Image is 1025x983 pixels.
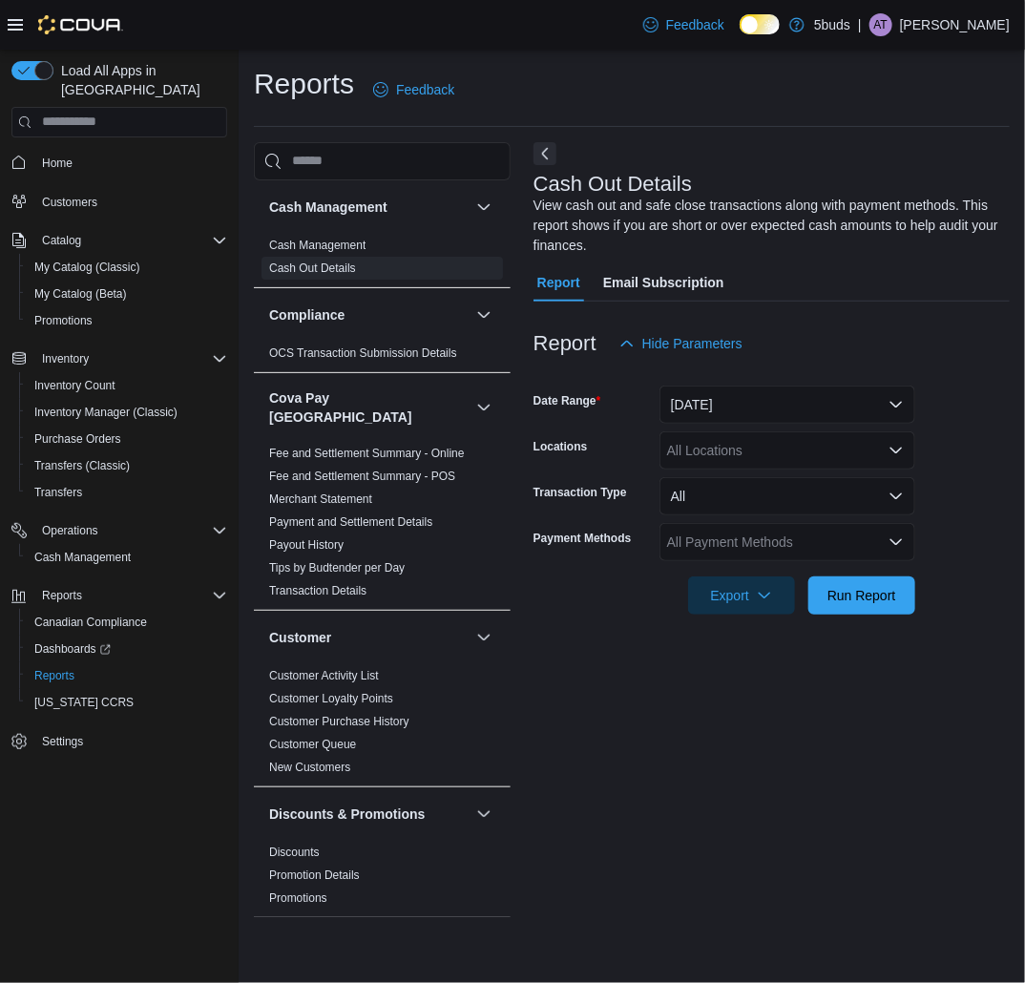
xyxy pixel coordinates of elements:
span: Inventory [34,347,227,370]
span: Promotions [34,313,93,328]
span: Customer Purchase History [269,714,409,729]
span: My Catalog (Classic) [27,256,227,279]
a: Transfers [27,481,90,504]
a: My Catalog (Classic) [27,256,148,279]
div: View cash out and safe close transactions along with payment methods. This report shows if you ar... [533,196,1000,256]
input: Dark Mode [740,14,780,34]
span: Purchase Orders [27,428,227,450]
a: Feedback [636,6,732,44]
div: Customer [254,664,511,786]
a: Customer Purchase History [269,715,409,728]
button: Transfers [19,479,235,506]
a: Inventory Manager (Classic) [27,401,185,424]
span: Merchant Statement [269,491,372,507]
span: Reports [34,584,227,607]
a: [US_STATE] CCRS [27,691,141,714]
a: Payout History [269,538,344,552]
span: Payout History [269,537,344,553]
span: Transaction Details [269,583,366,598]
a: New Customers [269,761,350,774]
button: Canadian Compliance [19,609,235,636]
span: Operations [34,519,227,542]
span: Fee and Settlement Summary - Online [269,446,465,461]
span: Discounts [269,845,320,860]
button: Reports [34,584,90,607]
h3: Compliance [269,305,345,324]
button: Reports [4,582,235,609]
span: Settings [34,729,227,753]
button: Export [688,576,795,615]
button: Cash Management [472,196,495,219]
span: Promotions [269,890,327,906]
span: Cash Management [34,550,131,565]
span: Inventory Manager (Classic) [27,401,227,424]
span: Inventory Manager (Classic) [34,405,178,420]
a: Feedback [366,71,462,109]
span: New Customers [269,760,350,775]
span: Fee and Settlement Summary - POS [269,469,455,484]
button: Customers [4,188,235,216]
button: Promotions [19,307,235,334]
a: Transfers (Classic) [27,454,137,477]
a: Inventory Count [27,374,123,397]
span: Cash Out Details [269,261,356,276]
span: Customer Loyalty Points [269,691,393,706]
span: Cash Management [27,546,227,569]
a: Tips by Budtender per Day [269,561,405,575]
label: Payment Methods [533,531,632,546]
a: Cash Management [27,546,138,569]
a: Dashboards [19,636,235,662]
span: Dark Mode [740,34,741,35]
a: Canadian Compliance [27,611,155,634]
span: Transfers [27,481,227,504]
p: | [858,13,862,36]
nav: Complex example [11,141,227,805]
a: Fee and Settlement Summary - POS [269,470,455,483]
a: Home [34,152,80,175]
button: Inventory Manager (Classic) [19,399,235,426]
button: Operations [34,519,106,542]
span: Customer Activity List [269,668,379,683]
div: Compliance [254,342,511,372]
button: [DATE] [659,386,915,424]
button: Inventory [4,345,235,372]
div: Cash Management [254,234,511,287]
a: Promotions [269,891,327,905]
span: Hide Parameters [642,334,743,353]
span: Settings [42,734,83,749]
h3: Cash Management [269,198,387,217]
button: Discounts & Promotions [472,803,495,826]
button: Purchase Orders [19,426,235,452]
span: Inventory [42,351,89,366]
label: Locations [533,439,588,454]
button: Transfers (Classic) [19,452,235,479]
span: Washington CCRS [27,691,227,714]
span: Promotions [27,309,227,332]
a: Reports [27,664,82,687]
a: Promotion Details [269,868,360,882]
span: Canadian Compliance [27,611,227,634]
a: Settings [34,730,91,753]
div: Cova Pay [GEOGRAPHIC_DATA] [254,442,511,610]
span: Home [34,151,227,175]
span: Reports [34,668,74,683]
span: My Catalog (Beta) [34,286,127,302]
span: Inventory Count [27,374,227,397]
button: Inventory [34,347,96,370]
h3: Cash Out Details [533,173,692,196]
a: OCS Transaction Submission Details [269,346,457,360]
span: Canadian Compliance [34,615,147,630]
span: Feedback [396,80,454,99]
button: Inventory Count [19,372,235,399]
button: Compliance [472,303,495,326]
span: OCS Transaction Submission Details [269,345,457,361]
button: Customer [269,628,469,647]
button: Catalog [34,229,89,252]
span: AT [874,13,888,36]
span: Customers [42,195,97,210]
a: Cash Out Details [269,261,356,275]
h3: Customer [269,628,331,647]
button: Cova Pay [GEOGRAPHIC_DATA] [472,396,495,419]
a: Payment and Settlement Details [269,515,432,529]
div: Discounts & Promotions [254,841,511,917]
